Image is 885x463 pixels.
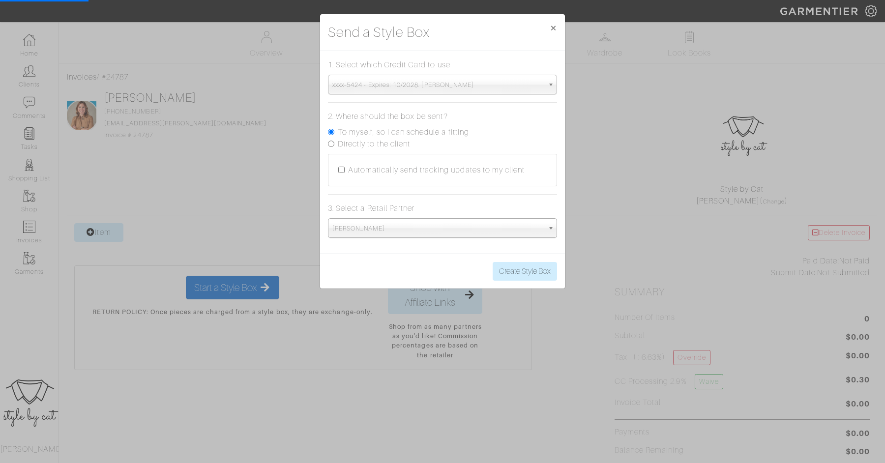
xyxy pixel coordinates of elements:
[338,138,410,150] label: Directly to the client
[493,262,557,281] button: Create Style Box
[550,21,557,34] span: ×
[348,164,525,176] label: Automatically send tracking updates to my client
[328,59,450,71] label: 1. Select which Credit Card to use
[332,219,544,238] span: [PERSON_NAME]
[328,22,430,43] h3: Send a Style Box
[328,111,448,122] label: 2. Where should the box be sent?
[328,203,414,214] label: 3. Select a Retail Partner
[542,14,565,42] button: Close
[332,75,544,95] span: xxxx-5424 - Expires: 10/2028. [PERSON_NAME]
[338,126,469,138] label: To myself, so I can schedule a fitting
